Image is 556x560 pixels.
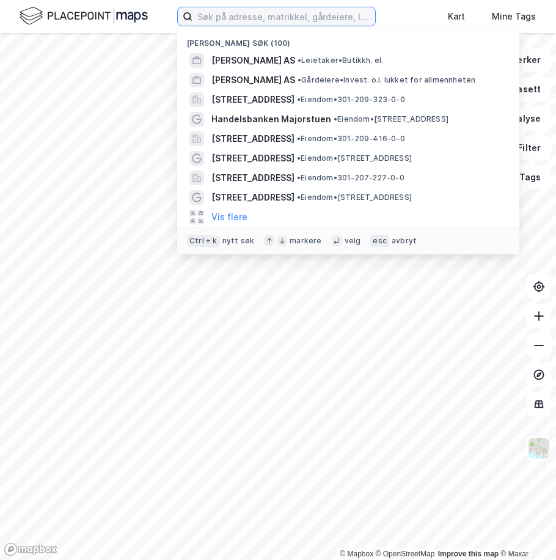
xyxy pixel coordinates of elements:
[376,550,435,558] a: OpenStreetMap
[298,75,475,85] span: Gårdeiere • Invest. o.l. lukket for allmennheten
[211,53,295,68] span: [PERSON_NAME] AS
[492,136,551,160] button: Filter
[211,112,331,127] span: Handelsbanken Majorstuen
[495,501,556,560] div: Kontrollprogram for chat
[4,542,57,556] a: Mapbox homepage
[297,95,301,104] span: •
[297,173,404,183] span: Eiendom • 301-207-227-0-0
[187,235,220,247] div: Ctrl + k
[438,550,499,558] a: Improve this map
[334,114,448,124] span: Eiendom • [STREET_ADDRESS]
[290,236,321,246] div: markere
[211,131,294,146] span: [STREET_ADDRESS]
[297,134,405,144] span: Eiendom • 301-209-416-0-0
[297,173,301,182] span: •
[211,190,294,205] span: [STREET_ADDRESS]
[298,75,301,84] span: •
[448,9,465,24] div: Kart
[340,550,373,558] a: Mapbox
[20,6,148,27] img: logo.f888ab2527a4732fd821a326f86c7f29.svg
[334,114,337,123] span: •
[527,437,551,460] img: Z
[297,193,301,202] span: •
[298,56,301,65] span: •
[211,210,247,224] button: Vis flere
[211,171,294,185] span: [STREET_ADDRESS]
[495,501,556,560] iframe: Chat Widget
[211,73,295,87] span: [PERSON_NAME] AS
[494,165,551,190] button: Tags
[297,95,405,105] span: Eiendom • 301-209-323-0-0
[177,29,519,51] div: [PERSON_NAME] søk (100)
[298,56,384,65] span: Leietaker • Butikkh. el.
[392,236,417,246] div: avbryt
[297,153,301,163] span: •
[192,7,375,26] input: Søk på adresse, matrikkel, gårdeiere, leietakere eller personer
[211,151,294,166] span: [STREET_ADDRESS]
[211,92,294,107] span: [STREET_ADDRESS]
[370,235,389,247] div: esc
[222,236,255,246] div: nytt søk
[297,193,412,202] span: Eiendom • [STREET_ADDRESS]
[345,236,361,246] div: velg
[492,9,536,24] div: Mine Tags
[297,153,412,163] span: Eiendom • [STREET_ADDRESS]
[297,134,301,143] span: •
